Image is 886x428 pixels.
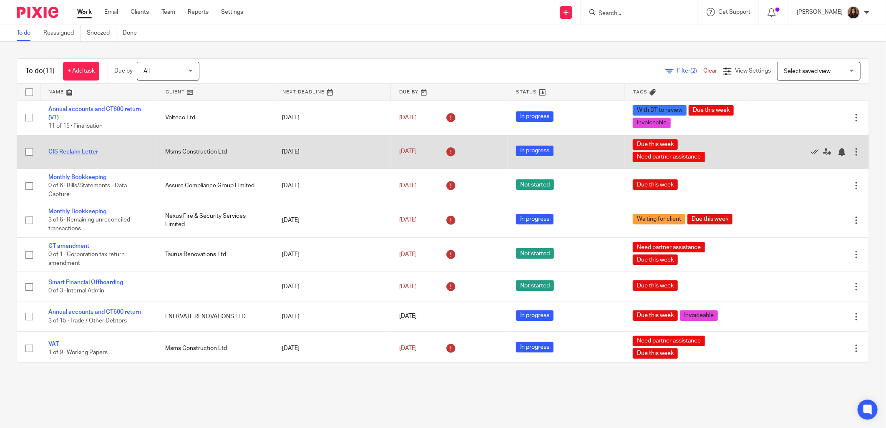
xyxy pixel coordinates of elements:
[274,302,391,331] td: [DATE]
[157,203,274,237] td: Nexus Fire & Security Services Limited
[48,106,141,121] a: Annual accounts and CT600 return (V1)
[48,217,130,232] span: 3 of 6 · Remaining unreconciled transactions
[516,179,554,190] span: Not started
[399,284,417,290] span: [DATE]
[17,7,58,18] img: Pixie
[48,309,141,315] a: Annual accounts and CT600 return
[516,310,554,321] span: In progress
[735,68,771,74] span: View Settings
[810,147,823,156] a: Mark as done
[598,10,673,18] input: Search
[221,8,243,16] a: Settings
[274,169,391,203] td: [DATE]
[131,8,149,16] a: Clients
[43,68,55,74] span: (11)
[847,6,860,19] img: Headshot.jpg
[104,8,118,16] a: Email
[399,217,417,223] span: [DATE]
[188,8,209,16] a: Reports
[687,214,732,224] span: Due this week
[399,345,417,351] span: [DATE]
[399,149,417,155] span: [DATE]
[516,214,554,224] span: In progress
[399,314,417,320] span: [DATE]
[516,146,554,156] span: In progress
[690,68,697,74] span: (2)
[48,174,106,180] a: Monthly Bookkeeping
[48,209,106,214] a: Monthly Bookkeeping
[633,179,678,190] span: Due this week
[633,242,705,252] span: Need partner assistance
[274,331,391,365] td: [DATE]
[633,118,671,128] span: Invoiceable
[157,135,274,169] td: Msms Construction Ltd
[633,152,705,162] span: Need partner assistance
[157,331,274,365] td: Msms Construction Ltd
[274,135,391,169] td: [DATE]
[48,318,127,324] span: 3 of 15 · Trade / Other Debtors
[77,8,92,16] a: Work
[399,183,417,189] span: [DATE]
[633,214,685,224] span: Waiting for client
[48,243,89,249] a: CT amendment
[797,8,843,16] p: [PERSON_NAME]
[689,105,734,116] span: Due this week
[274,237,391,272] td: [DATE]
[680,310,718,321] span: Invoiceable
[48,252,125,266] span: 0 of 1 · Corporation tax return amendment
[48,183,127,197] span: 0 of 6 · Bills/Statements - Data Capture
[516,248,554,259] span: Not started
[17,25,37,41] a: To do
[123,25,143,41] a: Done
[516,111,554,122] span: In progress
[157,169,274,203] td: Assure Compliance Group Limited
[143,68,150,74] span: All
[157,237,274,272] td: Taurus Renovations Ltd
[274,203,391,237] td: [DATE]
[399,115,417,121] span: [DATE]
[633,348,678,359] span: Due this week
[633,254,678,265] span: Due this week
[633,310,678,321] span: Due this week
[48,149,98,155] a: CIS Reclaim Letter
[48,288,104,294] span: 0 of 3 · Internal Admin
[157,302,274,331] td: ENERVATE RENOVATIONS LTD
[633,90,647,94] span: Tags
[633,280,678,291] span: Due this week
[274,272,391,302] td: [DATE]
[516,342,554,352] span: In progress
[784,68,831,74] span: Select saved view
[25,67,55,76] h1: To do
[48,279,123,285] a: Smart Financial Offboarding
[399,252,417,257] span: [DATE]
[633,105,687,116] span: With DT to review
[48,350,108,355] span: 1 of 9 · Working Papers
[63,62,99,81] a: + Add task
[114,67,133,75] p: Due by
[516,280,554,291] span: Not started
[633,336,705,346] span: Need partner assistance
[48,341,59,347] a: VAT
[703,68,717,74] a: Clear
[43,25,81,41] a: Reassigned
[161,8,175,16] a: Team
[274,101,391,135] td: [DATE]
[48,123,103,129] span: 11 of 15 · Finalisation
[87,25,116,41] a: Snoozed
[157,101,274,135] td: Volteco Ltd
[633,139,678,150] span: Due this week
[677,68,703,74] span: Filter
[718,9,750,15] span: Get Support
